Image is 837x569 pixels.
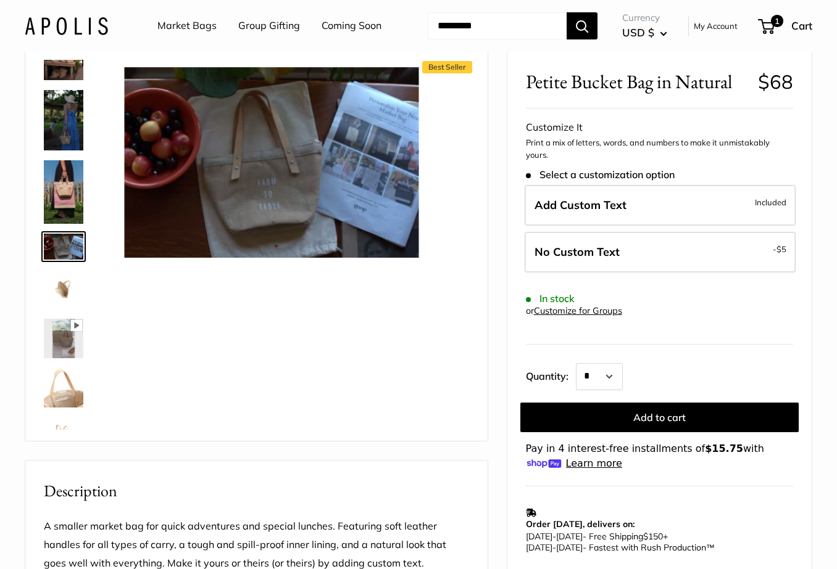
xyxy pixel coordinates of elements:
[694,18,738,33] a: My Account
[44,479,469,503] h2: Description
[759,16,812,36] a: 1 Cart
[41,267,86,311] a: Petite Bucket Bag in Natural
[526,359,576,390] label: Quantity:
[526,542,715,553] span: - Fastest with Rush Production™
[41,158,86,226] a: Petite Bucket Bag in Natural
[525,185,796,226] label: Add Custom Text
[771,15,783,27] span: 1
[44,319,83,358] img: Petite Bucket Bag in Natural
[41,231,86,261] a: Petite Bucket Bag in Natural
[526,137,793,161] p: Print a mix of letters, words, and numbers to make it unmistakably yours.
[526,518,635,530] strong: Order [DATE], delivers on:
[44,160,83,224] img: Petite Bucket Bag in Natural
[526,303,622,319] div: or
[41,88,86,152] a: Petite Bucket Bag in Natural
[124,67,419,258] img: Petite Bucket Bag in Natural
[428,12,567,39] input: Search...
[758,70,793,94] span: $68
[622,9,667,27] span: Currency
[552,542,556,553] span: -
[44,417,83,457] img: Petite Bucket Bag in Natural
[526,169,675,181] span: Select a customization option
[526,70,749,93] span: Petite Bucket Bag in Natural
[777,244,786,254] span: $5
[773,242,786,256] span: -
[556,531,583,542] span: [DATE]
[525,232,796,272] label: Leave Blank
[41,366,86,410] a: Petite Bucket Bag in Natural
[526,531,787,553] p: - Free Shipping +
[534,305,622,316] a: Customize for Groups
[10,522,132,559] iframe: Sign Up via Text for Offers
[622,23,667,43] button: USD $
[535,245,620,259] span: No Custom Text
[526,118,793,137] div: Customize It
[25,17,108,35] img: Apolis
[422,61,472,73] span: Best Seller
[535,198,627,212] span: Add Custom Text
[552,531,556,542] span: -
[41,415,86,459] a: Petite Bucket Bag in Natural
[526,293,575,305] span: In stock
[755,195,786,210] span: Included
[520,403,799,432] button: Add to cart
[41,36,86,83] a: Petite Bucket Bag in Natural
[526,542,552,553] span: [DATE]
[41,316,86,361] a: Petite Bucket Bag in Natural
[44,234,83,259] img: Petite Bucket Bag in Natural
[622,26,654,39] span: USD $
[556,542,583,553] span: [DATE]
[44,38,83,80] img: Petite Bucket Bag in Natural
[238,17,300,35] a: Group Gifting
[643,531,663,542] span: $150
[44,90,83,150] img: Petite Bucket Bag in Natural
[791,19,812,32] span: Cart
[526,531,552,542] span: [DATE]
[44,368,83,407] img: Petite Bucket Bag in Natural
[567,12,598,39] button: Search
[44,269,83,309] img: Petite Bucket Bag in Natural
[157,17,217,35] a: Market Bags
[322,17,381,35] a: Coming Soon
